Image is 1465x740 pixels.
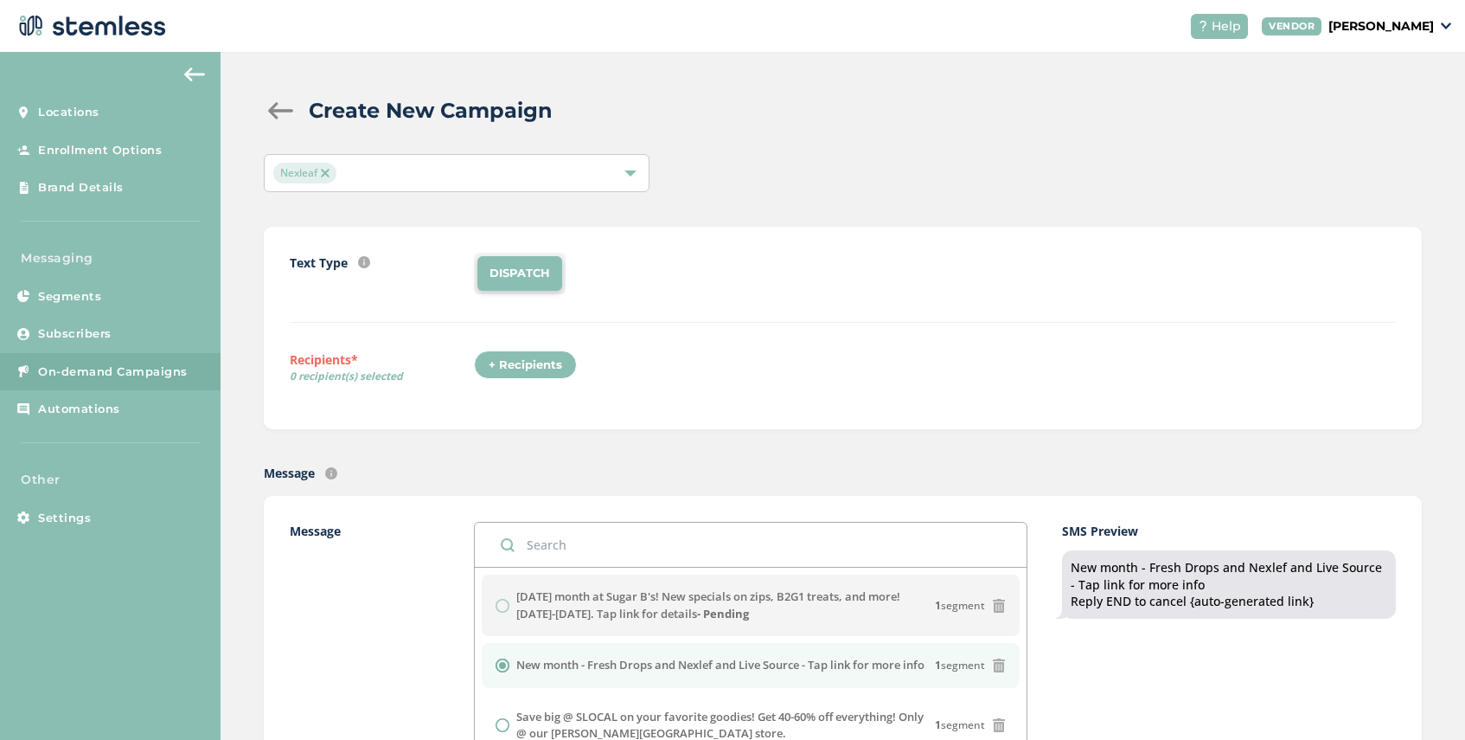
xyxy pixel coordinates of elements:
span: Enrollment Options [38,142,162,159]
strong: - Pending [697,606,749,621]
span: segment [935,717,985,733]
strong: 1 [935,598,941,613]
label: Message [264,464,315,482]
img: icon-help-white-03924b79.svg [1198,21,1208,31]
img: logo-dark-0685b13c.svg [14,9,166,43]
img: icon-info-236977d2.svg [358,256,370,268]
span: Nexleaf [273,163,336,183]
span: segment [935,658,985,673]
li: DISPATCH [477,256,562,291]
span: segment [935,598,985,614]
input: Search [475,523,1027,567]
span: Brand Details [38,179,124,196]
div: New month - Fresh Drops and Nexlef and Live Source - Tap link for more info Reply END to cancel {... [1071,559,1387,610]
label: [DATE] month at Sugar B's! New specials on zips, B2G1 treats, and more! [DATE]-[DATE]. Tap link f... [516,589,935,622]
span: Settings [38,510,91,527]
span: 0 recipient(s) selected [290,369,474,384]
label: New month - Fresh Drops and Nexlef and Live Source - Tap link for more info [516,657,924,674]
div: VENDOR [1262,17,1321,35]
label: Text Type [290,254,348,272]
p: [PERSON_NAME] [1328,17,1434,35]
img: icon_down-arrow-small-66adaf34.svg [1441,23,1451,29]
span: Segments [38,288,101,306]
strong: 1 [935,658,941,672]
img: icon-arrow-back-accent-c549486e.svg [184,68,205,81]
div: + Recipients [474,351,577,380]
span: Subscribers [38,325,112,343]
img: icon-info-236977d2.svg [325,467,337,479]
span: On-demand Campaigns [38,364,188,381]
span: Locations [38,104,99,121]
img: icon-close-accent-8a337256.svg [321,169,329,177]
h2: Create New Campaign [309,95,553,126]
label: Recipients* [290,351,474,390]
strong: 1 [935,717,941,732]
span: Help [1212,17,1241,35]
iframe: Chat Widget [1379,657,1465,740]
label: SMS Preview [1062,522,1396,540]
span: Automations [38,401,120,418]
